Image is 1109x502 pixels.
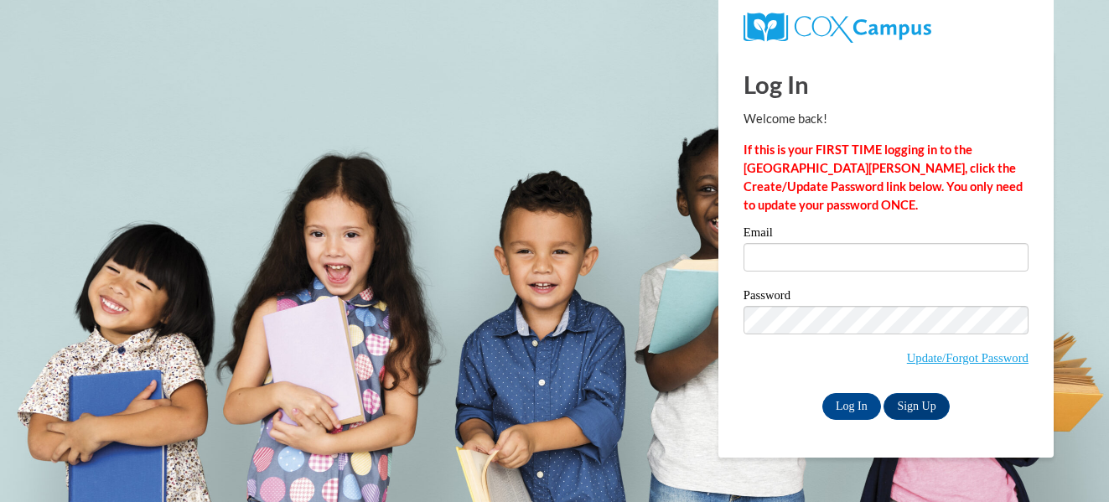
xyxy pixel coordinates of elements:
a: Update/Forgot Password [907,351,1029,365]
p: Welcome back! [744,110,1029,128]
a: COX Campus [744,13,1029,43]
label: Password [744,289,1029,306]
label: Email [744,226,1029,243]
strong: If this is your FIRST TIME logging in to the [GEOGRAPHIC_DATA][PERSON_NAME], click the Create/Upd... [744,142,1023,212]
input: Log In [822,393,881,420]
h1: Log In [744,67,1029,101]
a: Sign Up [884,393,949,420]
img: COX Campus [744,13,931,43]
